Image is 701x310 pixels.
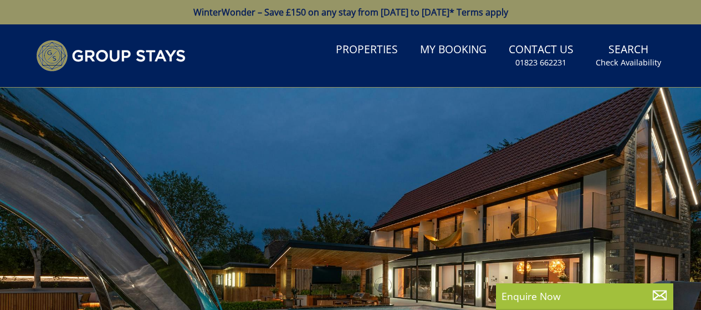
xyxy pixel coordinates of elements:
[331,38,402,63] a: Properties
[591,38,666,74] a: SearchCheck Availability
[596,57,661,68] small: Check Availability
[504,38,578,74] a: Contact Us01823 662231
[36,40,186,72] img: Group Stays
[416,38,491,63] a: My Booking
[502,289,668,303] p: Enquire Now
[515,57,566,68] small: 01823 662231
